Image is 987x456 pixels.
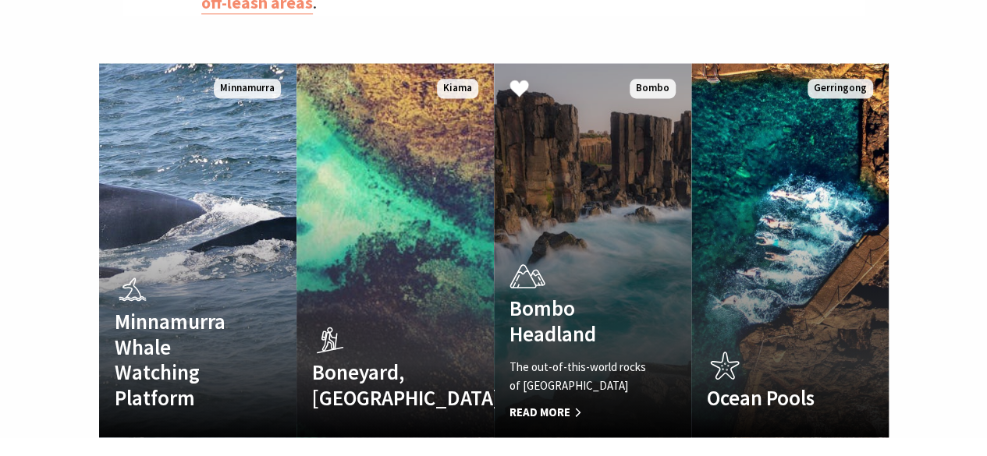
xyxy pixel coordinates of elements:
span: Minnamurra [214,79,281,98]
p: The out-of-this-world rocks of [GEOGRAPHIC_DATA] [509,358,646,395]
span: Gerringong [808,79,873,98]
h4: Minnamurra Whale Watching Platform [115,309,251,410]
h4: Bombo Headland [509,295,646,346]
span: Kiama [437,79,478,98]
span: Bombo [630,79,676,98]
button: Click to Favourite Bombo Headland [494,63,545,116]
a: Minnamurra Whale Watching Platform Minnamurra [99,63,296,437]
a: Bombo Headland The out-of-this-world rocks of [GEOGRAPHIC_DATA] Read More Bombo [494,63,691,437]
a: Ocean Pools Gerringong [691,63,889,437]
span: Read More [509,403,646,422]
h4: Boneyard, [GEOGRAPHIC_DATA] [312,359,449,410]
a: Boneyard, [GEOGRAPHIC_DATA] Kiama [296,63,494,437]
h4: Ocean Pools [707,385,843,410]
